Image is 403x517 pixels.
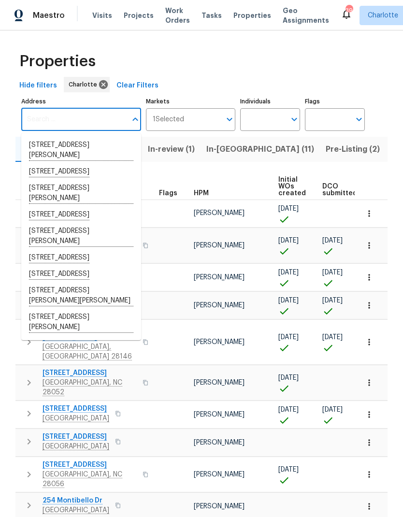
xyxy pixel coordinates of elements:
[223,113,236,126] button: Open
[194,411,245,418] span: [PERSON_NAME]
[194,210,245,216] span: [PERSON_NAME]
[19,57,96,66] span: Properties
[322,406,343,413] span: [DATE]
[69,80,101,89] span: Charlotte
[194,471,245,478] span: [PERSON_NAME]
[278,406,299,413] span: [DATE]
[33,11,65,20] span: Maestro
[194,503,245,510] span: [PERSON_NAME]
[288,113,301,126] button: Open
[278,466,299,473] span: [DATE]
[15,77,61,95] button: Hide filters
[124,11,154,20] span: Projects
[92,11,112,20] span: Visits
[368,11,398,20] span: Charlotte
[116,80,158,92] span: Clear Filters
[21,99,141,104] label: Address
[278,237,299,244] span: [DATE]
[194,242,245,249] span: [PERSON_NAME]
[194,339,245,345] span: [PERSON_NAME]
[233,11,271,20] span: Properties
[283,6,329,25] span: Geo Assignments
[194,379,245,386] span: [PERSON_NAME]
[326,143,380,156] span: Pre-Listing (2)
[322,237,343,244] span: [DATE]
[345,6,352,15] div: 39
[278,269,299,276] span: [DATE]
[278,374,299,381] span: [DATE]
[21,336,141,352] li: [STREET_ADDRESS]
[146,99,236,104] label: Markets
[322,334,343,341] span: [DATE]
[206,143,314,156] span: In-[GEOGRAPHIC_DATA] (11)
[305,99,365,104] label: Flags
[159,190,177,197] span: Flags
[194,190,209,197] span: HPM
[21,108,127,131] input: Search ...
[322,297,343,304] span: [DATE]
[240,99,300,104] label: Individuals
[278,205,299,212] span: [DATE]
[148,143,195,156] span: In-review (1)
[153,115,184,124] span: 1 Selected
[201,12,222,19] span: Tasks
[194,439,245,446] span: [PERSON_NAME]
[278,297,299,304] span: [DATE]
[322,183,357,197] span: DCO submitted
[278,334,299,341] span: [DATE]
[278,176,306,197] span: Initial WOs created
[322,269,343,276] span: [DATE]
[352,113,366,126] button: Open
[129,113,142,126] button: Close
[113,77,162,95] button: Clear Filters
[19,80,57,92] span: Hide filters
[64,77,110,92] div: Charlotte
[165,6,190,25] span: Work Orders
[194,274,245,281] span: [PERSON_NAME]
[194,302,245,309] span: [PERSON_NAME]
